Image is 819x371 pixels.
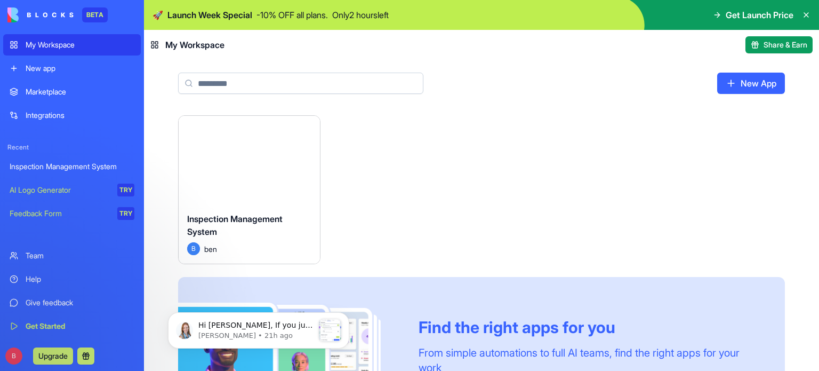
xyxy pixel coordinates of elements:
[10,208,110,219] div: Feedback Form
[26,321,134,331] div: Get Started
[82,7,108,22] div: BETA
[46,40,162,50] p: Message from Michal, sent 21h ago
[10,161,134,172] div: Inspection Management System
[152,291,365,366] iframe: Intercom notifications message
[10,185,110,195] div: AI Logo Generator
[726,9,793,21] span: Get Launch Price
[117,207,134,220] div: TRY
[332,9,389,21] p: Only 2 hours left
[3,203,141,224] a: Feedback FormTRY
[3,81,141,102] a: Marketplace
[26,110,134,121] div: Integrations
[717,73,785,94] a: New App
[178,115,320,264] a: Inspection Management SystemBben
[3,292,141,313] a: Give feedback
[3,105,141,126] a: Integrations
[7,7,74,22] img: logo
[26,86,134,97] div: Marketplace
[167,9,252,21] span: Launch Week Special
[187,242,200,255] span: B
[152,9,163,21] span: 🚀
[3,143,141,152] span: Recent
[3,34,141,56] a: My Workspace
[26,250,134,261] div: Team
[33,350,73,361] a: Upgrade
[26,63,134,74] div: New app
[7,7,108,22] a: BETA
[764,40,807,50] span: Share & Earn
[26,297,134,308] div: Give feedback
[3,58,141,79] a: New app
[26,274,134,285] div: Help
[256,9,328,21] p: - 10 % OFF all plans.
[745,36,813,53] button: Share & Earn
[204,243,217,255] span: ben
[3,315,141,337] a: Get Started
[117,184,134,196] div: TRY
[33,348,73,365] button: Upgrade
[3,245,141,266] a: Team
[46,30,161,123] span: Hi [PERSON_NAME], If you just want the rest of the team to access one app without building, you c...
[419,318,759,337] div: Find the right apps for you
[3,269,141,290] a: Help
[165,38,224,51] span: My Workspace
[3,156,141,177] a: Inspection Management System
[26,40,134,50] div: My Workspace
[5,348,22,365] span: B
[3,179,141,201] a: AI Logo GeneratorTRY
[187,214,283,237] span: Inspection Management System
